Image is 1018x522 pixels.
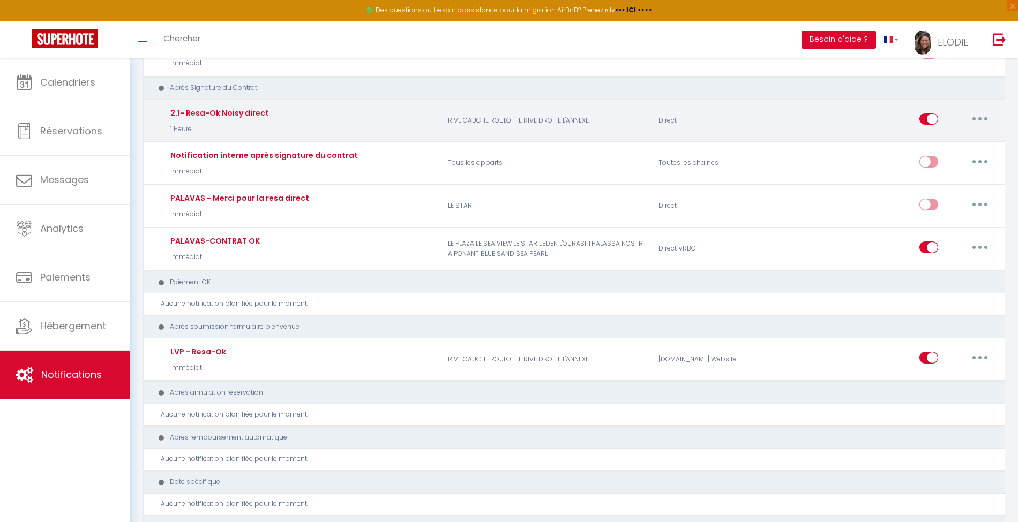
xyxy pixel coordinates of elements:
div: Toutes les chaines [652,148,792,179]
div: PALAVAS - Merci pour la resa direct [168,192,309,204]
img: ... [915,31,931,55]
div: Aprés annulation réservation [153,388,979,398]
div: 2.1- Resa-Ok Noisy direct [168,107,269,119]
span: Analytics [40,222,84,235]
span: Réservations [40,124,102,138]
p: LE PLAZA LE SEA VIEW LE STAR L'EDEN L'OURASI THALASSA NOSTRA PONANT BLUE SAND SEA PEARL [441,233,652,264]
div: Paiement OK [153,277,979,288]
div: Aucune notification planifiée pour le moment. [161,454,995,464]
span: Hébergement [40,319,106,332]
span: Notifications [41,368,102,381]
span: Messages [40,173,89,186]
span: Chercher [163,33,200,44]
p: Tous les apparts [441,148,652,179]
div: Aucune notification planifiée pour le moment. [161,499,995,509]
a: Chercher [155,21,208,58]
p: 1 Heure [168,124,269,134]
img: logout [993,33,1006,46]
p: Immédiat [168,363,226,373]
div: Après remboursement automatique [153,433,979,443]
div: Après Signature du Contrat [153,83,979,93]
div: PALAVAS-CONTRAT OK [168,235,260,247]
div: Après soumission formulaire bienvenue [153,322,979,332]
span: Paiements [40,270,91,284]
p: Immédiat [168,209,309,220]
p: RIVE GAUCHE ROULOTTE RIVE DROITE L'ANNEXE [441,105,652,136]
p: Immédiat [168,252,260,262]
p: LE STAR [441,191,652,222]
div: Direct [652,105,792,136]
img: Super Booking [32,29,98,48]
div: Direct [652,191,792,222]
div: Date spécifique [153,477,979,487]
div: Aucune notification planifiée pour le moment. [161,299,995,309]
p: Immédiat [168,58,358,69]
div: LVP - Resa-Ok [168,346,226,358]
span: Calendriers [40,75,95,89]
p: Immédiat [168,167,358,177]
p: RIVE GAUCHE ROULOTTE RIVE DROITE L'ANNEXE [441,344,652,375]
div: Direct VRBO [652,233,792,264]
div: [DOMAIN_NAME] Website [652,344,792,375]
span: ELODIE [938,35,968,49]
a: ... ELODIE [907,21,982,58]
div: Aucune notification planifiée pour le moment. [161,410,995,420]
button: Besoin d'aide ? [802,31,876,49]
div: Notification interne après signature du contrat [168,149,358,161]
a: >>> ICI <<<< [615,5,653,14]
